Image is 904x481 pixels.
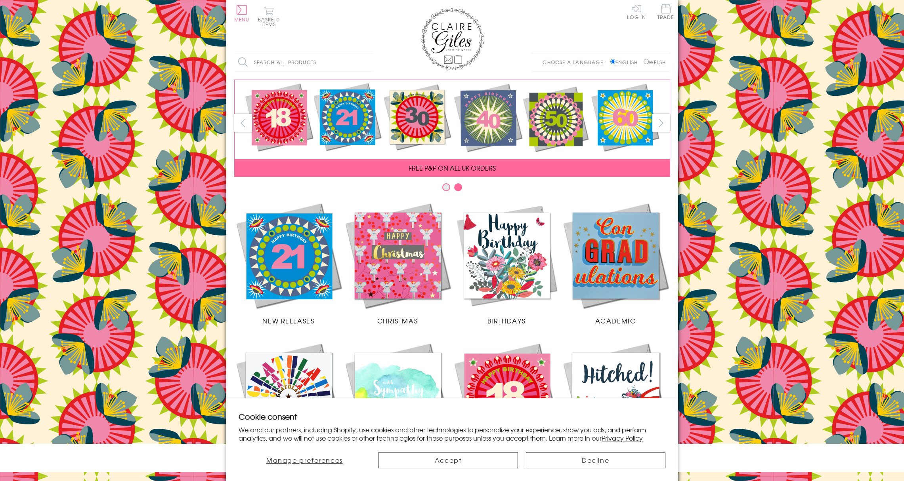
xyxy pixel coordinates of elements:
button: Menu [234,5,250,22]
a: Privacy Policy [602,433,643,443]
span: Birthdays [487,316,526,325]
h2: Cookie consent [239,411,665,422]
span: New Releases [262,316,314,325]
span: Menu [234,16,250,23]
button: prev [234,114,252,132]
a: Sympathy [343,341,452,466]
span: FREE P&P ON ALL UK ORDERS [409,163,496,173]
img: Claire Giles Greetings Cards [420,8,484,70]
span: Academic [595,316,636,325]
p: We and our partners, including Shopify, use cookies and other technologies to personalize your ex... [239,426,665,442]
input: Welsh [644,59,649,64]
a: Age Cards [452,341,561,466]
a: Christmas [343,201,452,325]
span: Manage preferences [266,455,343,465]
a: Birthdays [452,201,561,325]
a: Wedding Occasions [561,341,670,466]
button: Basket0 items [258,6,280,27]
button: Accept [378,452,518,468]
span: Trade [657,4,674,19]
input: Search [365,53,373,71]
a: Log In [627,4,646,19]
button: Manage preferences [239,452,370,468]
a: Academic [561,201,670,325]
span: Christmas [377,316,418,325]
a: Trade [657,4,674,21]
button: Carousel Page 2 (Current Slide) [454,183,462,191]
input: English [610,59,615,64]
div: Carousel Pagination [234,183,670,195]
label: English [610,59,642,66]
a: Congratulations [234,341,343,466]
p: Choose a language: [543,59,609,66]
button: next [652,114,670,132]
button: Decline [526,452,665,468]
span: 0 items [262,16,280,28]
input: Search all products [234,53,373,71]
a: New Releases [234,201,343,325]
button: Carousel Page 1 [442,183,450,191]
label: Welsh [644,59,666,66]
